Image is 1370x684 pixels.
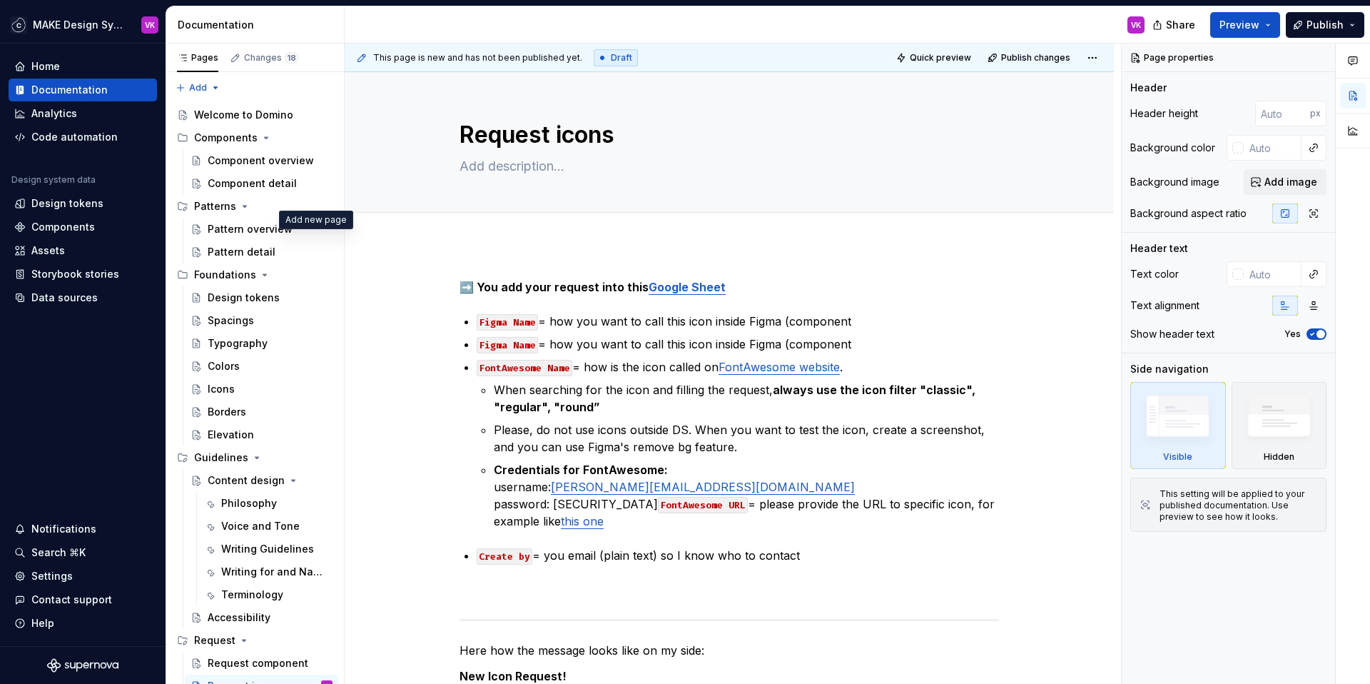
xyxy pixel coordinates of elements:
[31,267,119,281] div: Storybook stories
[494,381,999,416] p: When searching for the icon and filling the request,
[185,149,338,172] a: Component overview
[208,291,280,305] div: Design tokens
[1244,169,1326,195] button: Add image
[189,82,207,94] span: Add
[658,497,748,513] code: FontAwesome URL
[9,55,157,78] a: Home
[9,126,157,149] a: Code automation
[11,174,96,186] div: Design system data
[47,658,118,673] svg: Supernova Logo
[185,218,338,241] a: Pattern overview
[208,405,246,419] div: Borders
[208,313,254,328] div: Spacings
[178,18,338,32] div: Documentation
[221,588,283,602] div: Terminology
[194,633,235,648] div: Request
[1286,12,1364,38] button: Publish
[457,118,996,152] textarea: Request icons
[1130,327,1214,341] div: Show header text
[208,473,285,488] div: Content design
[198,492,338,515] a: Philosophy
[1210,12,1280,38] button: Preview
[194,131,258,145] div: Components
[9,216,157,238] a: Components
[31,291,98,305] div: Data sources
[494,421,999,456] p: Please, do not use icons outside DS. When you want to test the icon, create a screenshot, and you...
[33,18,124,32] div: MAKE Design System
[477,547,999,564] p: = you email (plain text) so I know who to contact
[177,52,218,64] div: Pages
[477,548,532,565] code: Create by
[9,565,157,588] a: Settings
[208,176,297,191] div: Component detail
[31,522,96,536] div: Notifications
[611,52,632,64] span: Draft
[185,309,338,332] a: Spacings
[198,583,338,606] a: Terminology
[910,52,971,64] span: Quick preview
[208,382,235,396] div: Icons
[9,588,157,611] button: Contact support
[9,192,157,215] a: Design tokens
[208,154,314,168] div: Component overview
[477,360,572,376] code: FontAwesome Name
[194,108,293,122] div: Welcome to Domino
[9,518,157,540] button: Notifications
[9,263,157,286] a: Storybook stories
[1232,382,1327,469] div: Hidden
[1130,106,1198,121] div: Header height
[460,280,649,294] strong: ➡️ You add your request into this
[649,280,726,294] strong: Google Sheet
[477,314,538,331] code: Figma Name
[221,496,277,511] div: Philosophy
[279,211,353,229] div: Add new page
[1130,362,1209,376] div: Side navigation
[9,102,157,125] a: Analytics
[185,606,338,629] a: Accessibility
[31,83,108,97] div: Documentation
[194,268,256,282] div: Foundations
[31,593,112,607] div: Contact support
[171,195,338,218] div: Patterns
[1131,19,1141,31] div: VK
[208,245,275,259] div: Pattern detail
[373,52,582,64] span: This page is new and has not been published yet.
[1284,328,1301,340] label: Yes
[561,514,604,528] a: this one
[9,79,157,101] a: Documentation
[1244,261,1301,287] input: Auto
[9,239,157,262] a: Assets
[31,220,95,234] div: Components
[494,463,668,477] strong: Credentials for FontAwesome:
[145,19,155,31] div: VK
[9,286,157,309] a: Data sources
[892,48,978,68] button: Quick preview
[208,359,240,373] div: Colors
[171,629,338,652] div: Request
[494,461,999,530] p: username: password: [SECURITY_DATA] = please provide the URL to specific icon, for example like
[208,222,293,236] div: Pattern overview
[1166,18,1195,32] span: Share
[1163,451,1192,463] div: Visible
[171,104,338,126] a: Welcome to Domino
[1244,135,1301,161] input: Auto
[221,519,300,533] div: Voice and Tone
[185,652,338,675] a: Request component
[198,515,338,538] a: Voice and Tone
[551,480,855,494] a: [PERSON_NAME][EMAIL_ADDRESS][DOMAIN_NAME]
[244,52,298,64] div: Changes
[185,241,338,263] a: Pattern detail
[1130,81,1167,95] div: Header
[1145,12,1204,38] button: Share
[208,610,270,625] div: Accessibility
[477,313,999,330] p: = how you want to call this icon inside Figma (component
[171,263,338,286] div: Foundations
[1130,141,1215,155] div: Background color
[221,542,314,556] div: Writing Guidelines
[1130,298,1199,313] div: Text alignment
[3,9,163,40] button: MAKE Design SystemVK
[1310,108,1321,119] p: px
[185,469,338,492] a: Content design
[185,378,338,401] a: Icons
[460,669,567,683] strong: New Icon Request!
